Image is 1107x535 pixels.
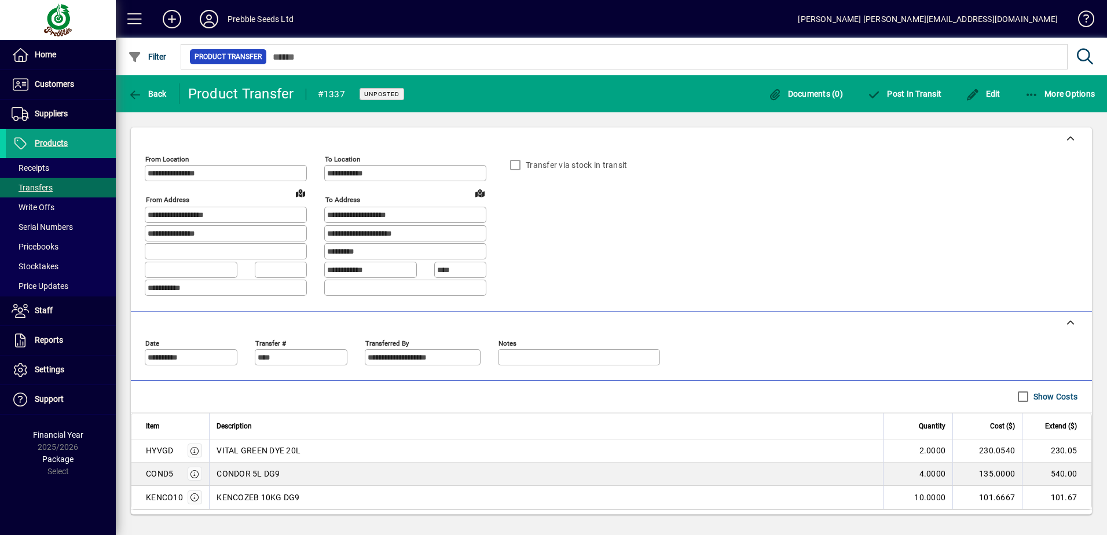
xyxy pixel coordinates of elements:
[35,394,64,404] span: Support
[6,70,116,99] a: Customers
[12,281,68,291] span: Price Updates
[798,10,1058,28] div: [PERSON_NAME] [PERSON_NAME][EMAIL_ADDRESS][DOMAIN_NAME]
[35,306,53,315] span: Staff
[883,439,952,463] td: 2.0000
[952,463,1022,486] td: 135.0000
[1031,391,1078,402] label: Show Costs
[195,51,262,63] span: Product Transfer
[1069,2,1093,40] a: Knowledge Base
[146,468,173,479] div: COND5
[765,83,846,104] button: Documents (0)
[291,184,310,202] a: View on map
[42,455,74,464] span: Package
[6,256,116,276] a: Stocktakes
[33,430,83,439] span: Financial Year
[952,486,1022,509] td: 101.6667
[990,420,1015,433] span: Cost ($)
[1025,89,1095,98] span: More Options
[116,83,179,104] app-page-header-button: Back
[217,468,280,479] span: CONDOR 5L DG9
[217,420,252,433] span: Description
[966,89,1000,98] span: Edit
[963,83,1003,104] button: Edit
[6,326,116,355] a: Reports
[6,356,116,384] a: Settings
[6,276,116,296] a: Price Updates
[228,10,294,28] div: Prebble Seeds Ltd
[6,178,116,197] a: Transfers
[125,83,170,104] button: Back
[128,89,167,98] span: Back
[6,158,116,178] a: Receipts
[1022,439,1091,463] td: 230.05
[952,439,1022,463] td: 230.0540
[12,203,54,212] span: Write Offs
[153,9,190,30] button: Add
[883,463,952,486] td: 4.0000
[364,90,399,98] span: Unposted
[1045,420,1077,433] span: Extend ($)
[35,335,63,345] span: Reports
[864,83,944,104] button: Post In Transit
[919,420,945,433] span: Quantity
[35,138,68,148] span: Products
[145,339,159,347] mat-label: Date
[325,155,360,163] mat-label: To location
[255,339,286,347] mat-label: Transfer #
[365,339,409,347] mat-label: Transferred by
[217,492,299,503] span: KENCOZEB 10KG DG9
[6,197,116,217] a: Write Offs
[1022,83,1098,104] button: More Options
[6,217,116,237] a: Serial Numbers
[768,89,843,98] span: Documents (0)
[12,222,73,232] span: Serial Numbers
[35,79,74,89] span: Customers
[6,41,116,69] a: Home
[146,445,173,456] div: HYVGD
[125,46,170,67] button: Filter
[1022,463,1091,486] td: 540.00
[35,365,64,374] span: Settings
[6,385,116,414] a: Support
[146,420,160,433] span: Item
[146,492,183,503] div: KENCO10
[217,445,300,456] span: VITAL GREEN DYE 20L
[188,85,294,103] div: Product Transfer
[6,296,116,325] a: Staff
[498,339,516,347] mat-label: Notes
[6,237,116,256] a: Pricebooks
[12,242,58,251] span: Pricebooks
[12,163,49,173] span: Receipts
[471,184,489,202] a: View on map
[12,183,53,192] span: Transfers
[35,50,56,59] span: Home
[145,155,189,163] mat-label: From location
[1022,486,1091,509] td: 101.67
[190,9,228,30] button: Profile
[867,89,941,98] span: Post In Transit
[35,109,68,118] span: Suppliers
[883,486,952,509] td: 10.0000
[128,52,167,61] span: Filter
[6,100,116,129] a: Suppliers
[318,85,345,104] div: #1337
[12,262,58,271] span: Stocktakes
